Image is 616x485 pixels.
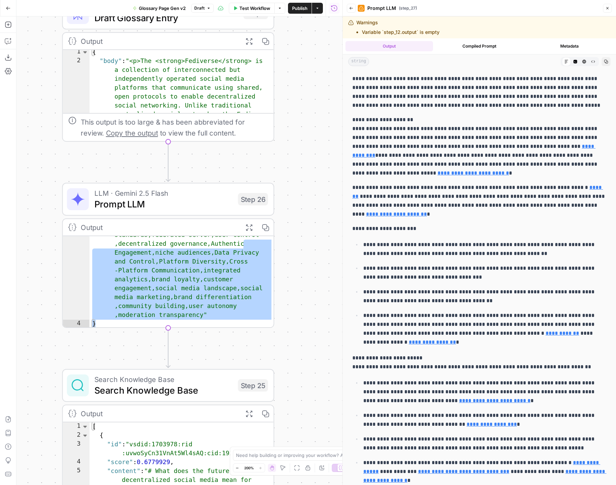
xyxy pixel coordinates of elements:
button: Publish [288,3,312,14]
div: Output [81,222,237,233]
span: Copy the output [106,129,158,137]
span: Publish [292,5,307,12]
div: Step 1 [244,7,268,19]
div: 1 [63,422,90,431]
span: Toggle code folding, rows 1 through 3 [81,48,89,57]
div: Step 26 [238,193,268,205]
div: 3 [63,159,90,320]
button: Compiled Prompt [436,41,523,51]
span: Draft Glossary Entry [94,11,238,25]
span: Prompt LLM [367,5,396,12]
button: Metadata [526,41,613,51]
div: 4 [63,320,90,329]
div: Output [81,408,237,419]
div: 4 [63,458,90,467]
div: 2 [63,431,90,440]
button: Draft [191,4,214,13]
span: Test Workflow [239,5,270,12]
span: Search Knowledge Base [94,383,233,397]
g: Edge from step_26 to step_25 [166,328,170,368]
span: string [348,57,369,66]
div: Output [81,36,237,47]
span: LLM · Gemini 2.5 Flash [94,188,233,199]
span: Glossary Page Gen v2 [139,5,186,12]
span: Draft [194,5,205,11]
button: Test Workflow [229,3,274,14]
div: 3 [63,440,90,458]
div: Step 25 [238,379,268,392]
button: Glossary Page Gen v2 [129,3,190,14]
li: Variable `step_12.output` is empty [362,29,440,36]
span: Search Knowledge Base [94,374,233,385]
span: 200% [244,465,254,471]
span: Toggle code folding, rows 1 through 7 [81,422,89,431]
g: Edge from step_1 to step_26 [166,142,170,181]
span: ( step_27 ) [399,5,417,11]
div: Warnings [356,19,440,36]
span: Prompt LLM [94,197,233,211]
span: Toggle code folding, rows 2 through 6 [81,431,89,440]
div: 1 [63,48,90,57]
div: This output is too large & has been abbreviated for review. to view the full content. [81,116,268,138]
div: LLM · Gemini 2.5 FlashPrompt LLMStep 26Output standards,federated server,user control ,decentrali... [62,183,274,328]
button: Output [345,41,433,51]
